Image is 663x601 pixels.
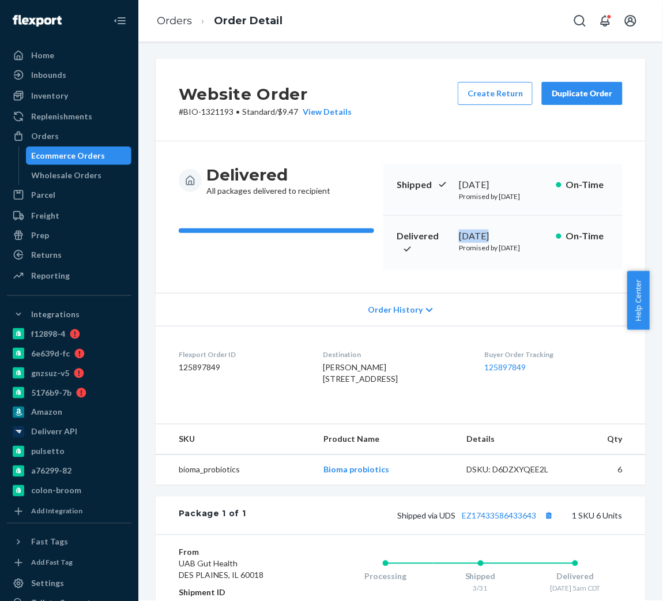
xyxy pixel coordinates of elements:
button: Create Return [458,82,533,105]
a: Home [7,46,131,65]
a: Replenishments [7,107,131,126]
a: EZ17433586433643 [462,511,537,521]
a: 6e639d-fc [7,344,131,363]
button: View Details [298,106,352,118]
p: On-Time [566,230,609,243]
div: Wholesale Orders [32,170,102,181]
div: Parcel [31,189,55,201]
span: [PERSON_NAME] [STREET_ADDRESS] [323,362,398,384]
a: colon-broom [7,482,131,500]
div: Fast Tags [31,536,68,548]
td: 6 [566,454,646,485]
a: a76299-82 [7,462,131,480]
p: Delivered [397,230,450,256]
button: Help Center [627,271,650,330]
dd: 125897849 [179,362,304,373]
img: Flexport logo [13,15,62,27]
dt: Shipment ID [179,587,292,599]
dt: Flexport Order ID [179,350,304,359]
button: Duplicate Order [542,82,623,105]
h2: Website Order [179,82,352,106]
a: f12898-4 [7,325,131,343]
p: Promised by [DATE] [459,243,547,253]
div: DSKU: D6DZXYQEE2L [467,464,556,476]
button: Integrations [7,305,131,324]
a: Inbounds [7,66,131,84]
p: On-Time [566,178,609,191]
a: Add Fast Tag [7,556,131,570]
p: Shipped [397,178,450,191]
div: 1 SKU 6 Units [246,508,623,523]
button: Open Search Box [568,9,592,32]
div: pulsetto [31,446,65,457]
div: gnzsuz-v5 [31,367,69,379]
span: • [236,107,240,117]
span: Shipped via UDS [397,511,556,521]
a: Reporting [7,266,131,285]
a: Orders [157,14,192,27]
div: f12898-4 [31,328,65,340]
a: Amazon [7,403,131,422]
p: Promised by [DATE] [459,191,547,201]
a: Returns [7,246,131,264]
div: [DATE] [459,178,547,191]
div: Inventory [31,90,68,102]
a: Parcel [7,186,131,204]
a: Ecommerce Orders [26,147,132,165]
button: Open notifications [594,9,617,32]
button: Copy tracking number [541,508,556,523]
div: [DATE] [459,230,547,243]
div: Home [31,50,54,61]
a: 125897849 [485,362,526,372]
div: Replenishments [31,111,92,122]
div: Inbounds [31,69,66,81]
div: Delivered [528,571,623,583]
div: Returns [31,249,62,261]
div: 6e639d-fc [31,348,70,359]
dt: From [179,547,292,558]
a: Bioma probiotics [323,465,389,475]
a: pulsetto [7,442,131,461]
a: Settings [7,574,131,593]
h3: Delivered [206,164,330,185]
dt: Buyer Order Tracking [485,350,623,359]
p: # BIO-1321193 / $9.47 [179,106,352,118]
div: Integrations [31,309,80,320]
td: bioma_probiotics [156,454,314,485]
th: Product Name [314,425,457,455]
ol: breadcrumbs [148,4,292,38]
a: Wholesale Orders [26,166,132,185]
div: Add Integration [31,506,82,516]
div: 5176b9-7b [31,387,71,399]
span: Order History [368,304,423,315]
div: Reporting [31,270,70,281]
div: Freight [31,210,59,221]
div: 3/31 [433,584,528,594]
div: Duplicate Order [552,88,613,99]
a: Inventory [7,87,131,105]
div: Deliverr API [31,426,77,438]
div: Prep [31,230,49,241]
div: a76299-82 [31,465,71,477]
div: colon-broom [31,485,81,497]
div: Shipped [433,571,528,583]
a: Prep [7,226,131,245]
button: Open account menu [619,9,642,32]
div: Processing [338,571,433,583]
div: [DATE] 5am CDT [528,584,623,594]
div: Ecommerce Orders [32,150,106,161]
div: Package 1 of 1 [179,508,246,523]
span: UAB Gut Health DES PLAINES, IL 60018 [179,559,263,580]
button: Close Navigation [108,9,131,32]
dt: Destination [323,350,466,359]
span: Standard [242,107,275,117]
button: Fast Tags [7,533,131,551]
div: Add Fast Tag [31,558,73,568]
th: SKU [156,425,314,455]
a: Deliverr API [7,423,131,441]
div: Amazon [31,407,62,418]
a: 5176b9-7b [7,384,131,402]
a: Orders [7,127,131,145]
